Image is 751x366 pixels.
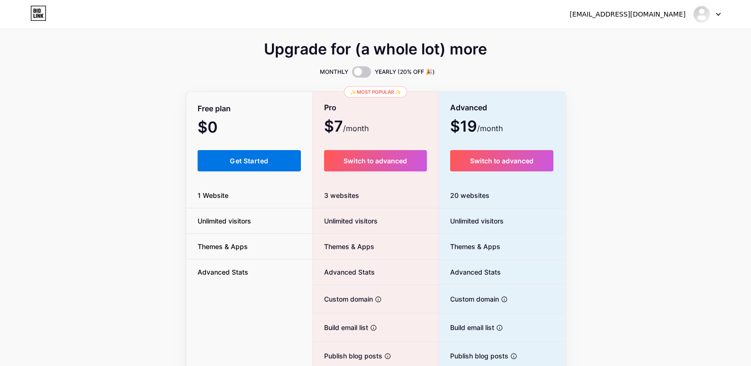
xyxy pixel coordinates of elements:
span: MONTHLY [320,67,348,77]
span: Unlimited visitors [186,216,262,226]
span: Themes & Apps [186,241,259,251]
span: 1 Website [186,190,240,200]
span: Themes & Apps [313,241,374,251]
span: Publish blog posts [313,351,382,361]
span: Advanced Stats [439,267,501,277]
span: Custom domain [313,294,373,304]
span: $0 [198,122,243,135]
span: Switch to advanced [470,157,534,165]
span: Publish blog posts [439,351,508,361]
span: Advanced [450,99,487,116]
button: Switch to advanced [324,150,427,171]
span: /month [343,123,369,134]
span: Upgrade for (a whole lot) more [264,44,487,55]
span: Advanced Stats [313,267,375,277]
div: ✨ Most popular ✨ [344,86,407,98]
span: Advanced Stats [186,267,260,277]
button: Get Started [198,150,301,171]
span: /month [477,123,503,134]
span: Build email list [439,322,494,332]
span: Unlimited visitors [439,216,504,226]
span: Switch to advanced [344,157,407,165]
div: 20 websites [439,183,565,208]
span: Pro [324,99,336,116]
button: Switch to advanced [450,150,554,171]
span: Unlimited visitors [313,216,378,226]
span: Custom domain [439,294,499,304]
span: Get Started [230,157,268,165]
img: williamsj04 [693,5,711,23]
span: $19 [450,121,503,134]
span: Build email list [313,322,368,332]
span: Free plan [198,100,231,117]
span: $7 [324,121,369,134]
div: 3 websites [313,183,438,208]
span: YEARLY (20% OFF 🎉) [375,67,435,77]
span: Themes & Apps [439,241,500,251]
div: [EMAIL_ADDRESS][DOMAIN_NAME] [570,9,686,19]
